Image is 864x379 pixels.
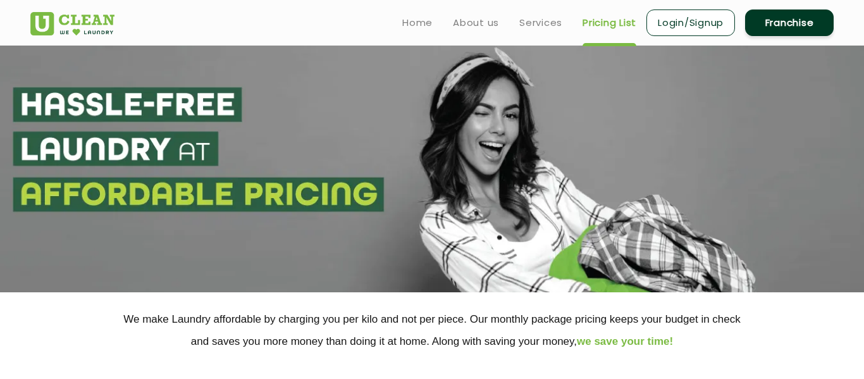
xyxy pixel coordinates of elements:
p: We make Laundry affordable by charging you per kilo and not per piece. Our monthly package pricin... [30,308,834,352]
a: Services [519,15,562,30]
a: Pricing List [583,15,636,30]
a: About us [453,15,499,30]
img: UClean Laundry and Dry Cleaning [30,12,114,35]
span: we save your time! [577,335,673,347]
a: Franchise [745,9,834,36]
a: Home [402,15,433,30]
a: Login/Signup [646,9,735,36]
